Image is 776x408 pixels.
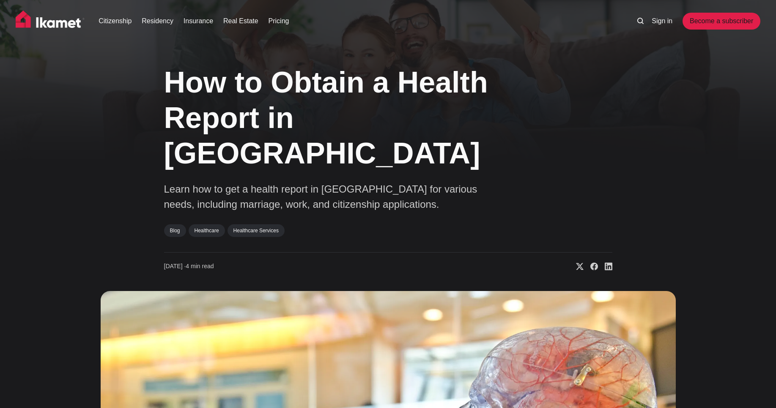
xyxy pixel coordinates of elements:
span: [DATE] ∙ [164,263,186,269]
a: Healthcare Services [228,224,285,237]
a: Real Estate [223,16,258,26]
a: Share on Facebook [584,262,598,271]
a: Become a subscriber [683,13,760,30]
img: Ikamet home [16,11,85,32]
a: Sign in [652,16,672,26]
h1: How to Obtain a Health Report in [GEOGRAPHIC_DATA] [164,65,528,171]
a: Healthcare [189,224,225,237]
p: Learn how to get a health report in [GEOGRAPHIC_DATA] for various needs, including marriage, work... [164,182,502,212]
time: 4 min read [164,262,214,271]
a: Blog [164,224,186,237]
a: Pricing [269,16,289,26]
a: Residency [142,16,173,26]
a: Citizenship [99,16,132,26]
a: Share on X [569,262,584,271]
a: Insurance [184,16,213,26]
a: Share on Linkedin [598,262,612,271]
